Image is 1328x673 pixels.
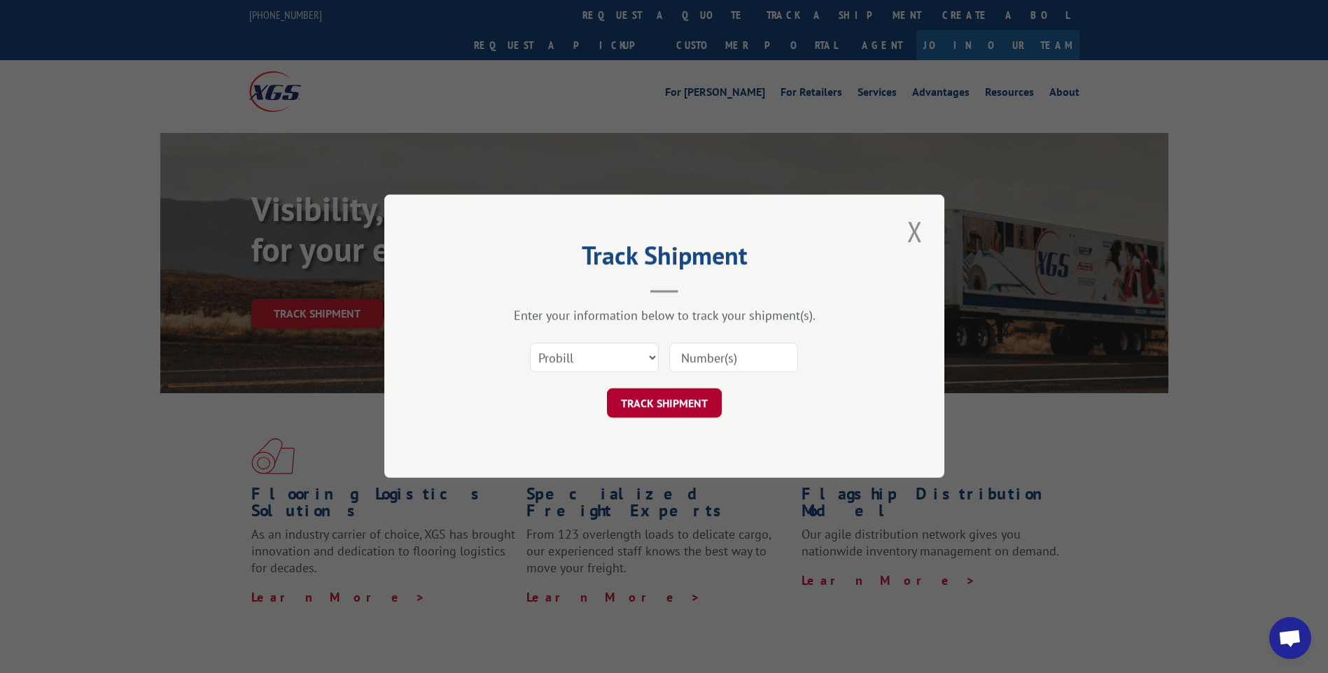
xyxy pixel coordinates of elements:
[454,246,874,272] h2: Track Shipment
[454,308,874,324] div: Enter your information below to track your shipment(s).
[1269,617,1311,659] a: Open chat
[607,389,722,418] button: TRACK SHIPMENT
[903,212,927,250] button: Close modal
[669,343,798,373] input: Number(s)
